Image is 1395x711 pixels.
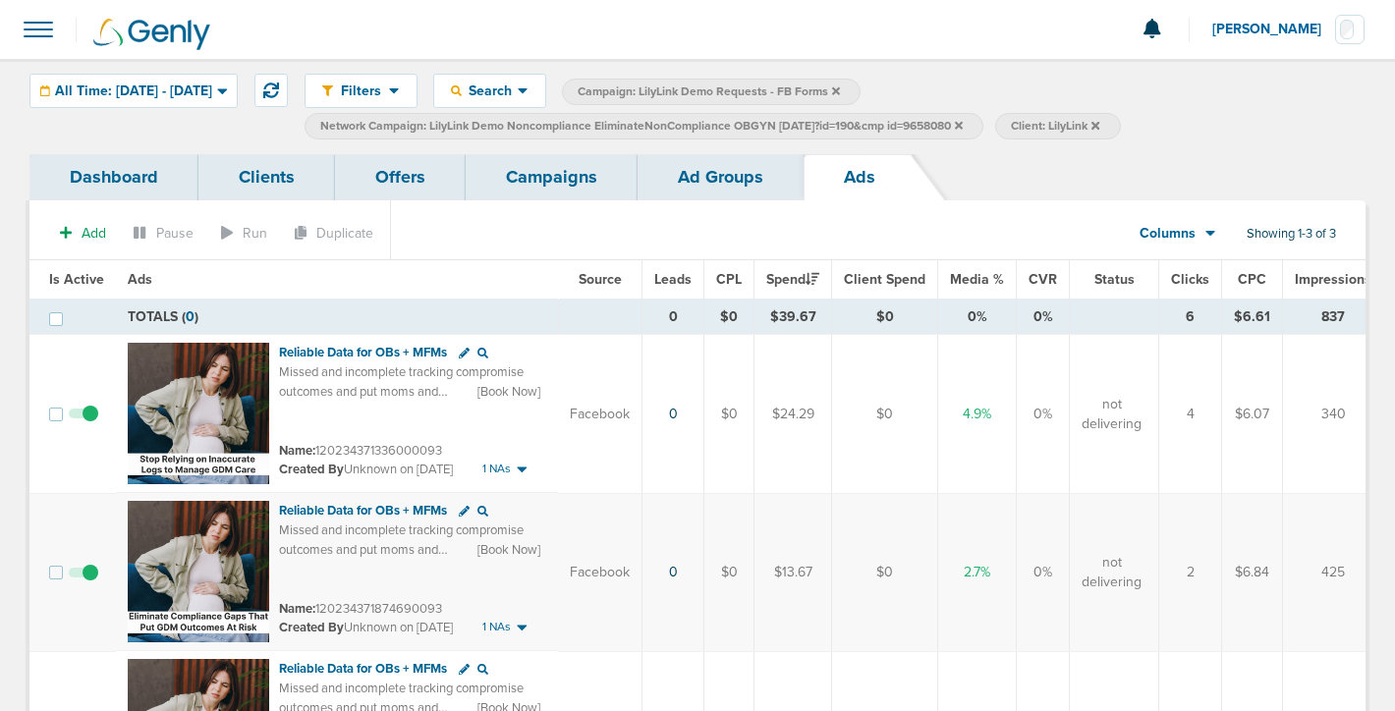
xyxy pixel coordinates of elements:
img: Ad image [128,501,269,642]
span: Clicks [1171,271,1209,288]
td: $6.84 [1222,493,1283,651]
span: Created By [279,462,344,477]
span: Showing 1-3 of 3 [1247,226,1336,243]
span: Filters [333,82,389,99]
span: Add [82,225,106,242]
span: Name: [279,443,315,459]
span: Search [462,82,518,99]
td: $6.61 [1222,300,1283,335]
span: not delivering [1082,553,1142,591]
img: Genly [93,19,210,50]
td: 2 [1159,493,1222,651]
span: Missed and incomplete tracking compromise outcomes and put moms and babies at risk. LilyLink equi... [279,364,538,476]
span: Columns [1140,224,1196,244]
td: $0 [704,335,754,494]
td: $0 [704,300,754,335]
span: Client Spend [844,271,925,288]
small: 120234371874690093 [279,601,442,617]
span: Client: LilyLink [1011,118,1099,135]
span: Leads [654,271,692,288]
span: [PERSON_NAME] [1212,23,1335,36]
td: $0 [832,300,938,335]
small: Unknown on [DATE] [279,619,453,636]
a: Clients [198,154,335,200]
td: $0 [832,493,938,651]
span: Reliable Data for OBs + MFMs [279,503,447,519]
small: Unknown on [DATE] [279,461,453,478]
a: Ads [804,154,916,200]
button: Add [49,219,117,247]
span: Campaign: LilyLink Demo Requests - FB Forms [578,83,840,100]
td: $39.67 [754,300,832,335]
td: 6 [1159,300,1222,335]
span: Reliable Data for OBs + MFMs [279,345,447,360]
a: Offers [335,154,466,200]
a: Dashboard [29,154,198,200]
span: Status [1094,271,1135,288]
td: 4.9% [938,335,1017,494]
span: Source [579,271,622,288]
td: 0 [642,300,704,335]
td: 837 [1283,300,1384,335]
span: Ads [128,271,152,288]
td: $24.29 [754,335,832,494]
span: not delivering [1082,395,1142,433]
span: Is Active [49,271,104,288]
td: 425 [1283,493,1384,651]
span: Spend [766,271,819,288]
span: [Book Now] [477,541,540,559]
span: [Book Now] [477,383,540,401]
span: CVR [1029,271,1057,288]
span: Network Campaign: LilyLink Demo Noncompliance EliminateNonCompliance OBGYN [DATE]?id=190&cmp id=9... [320,118,963,135]
span: Reliable Data for OBs + MFMs [279,661,447,677]
td: Facebook [558,493,642,651]
span: Name: [279,601,315,617]
small: 120234371336000093 [279,443,442,459]
span: Media % [950,271,1004,288]
span: 1 NAs [482,461,511,477]
span: Created By [279,620,344,635]
a: 0 [669,564,678,580]
td: 340 [1283,335,1384,494]
img: Ad image [128,343,269,484]
td: 0% [1017,300,1070,335]
td: $0 [704,493,754,651]
span: Missed and incomplete tracking compromise outcomes and put moms and babies at risk. LilyLink equi... [279,522,538,634]
td: 0% [1017,493,1070,651]
td: $13.67 [754,493,832,651]
span: 1 NAs [482,619,511,635]
a: Ad Groups [638,154,804,200]
td: 2.7% [938,493,1017,651]
span: All Time: [DATE] - [DATE] [55,84,212,98]
span: 0 [186,308,195,325]
span: Impressions [1295,271,1371,288]
td: 0% [938,300,1017,335]
td: Facebook [558,335,642,494]
td: $0 [832,335,938,494]
td: 4 [1159,335,1222,494]
td: $6.07 [1222,335,1283,494]
a: 0 [669,406,678,422]
span: CPL [716,271,742,288]
a: Campaigns [466,154,638,200]
span: CPC [1238,271,1266,288]
td: 0% [1017,335,1070,494]
td: TOTALS ( ) [116,300,558,335]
